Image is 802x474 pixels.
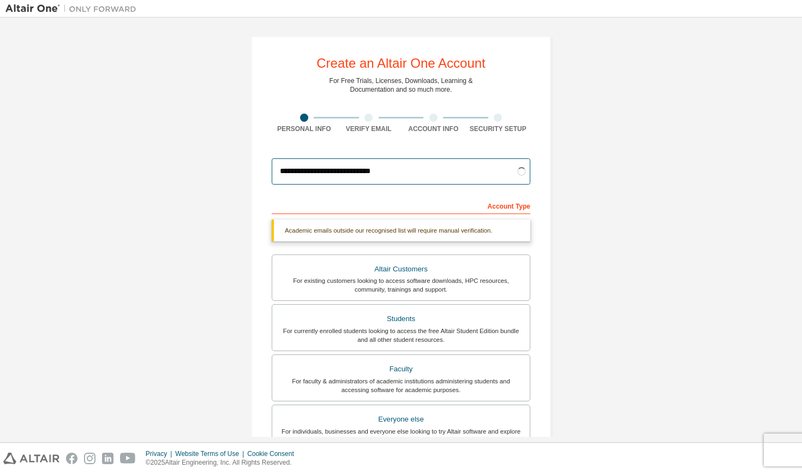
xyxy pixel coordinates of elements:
div: Faculty [279,362,523,377]
div: For currently enrolled students looking to access the free Altair Student Edition bundle and all ... [279,327,523,344]
div: Privacy [146,449,175,458]
div: Altair Customers [279,262,523,277]
div: For faculty & administrators of academic institutions administering students and accessing softwa... [279,377,523,394]
div: Students [279,311,523,327]
div: Account Type [272,197,530,214]
div: Website Terms of Use [175,449,247,458]
img: facebook.svg [66,453,77,464]
img: linkedin.svg [102,453,113,464]
div: For Free Trials, Licenses, Downloads, Learning & Documentation and so much more. [330,76,473,94]
div: Security Setup [466,125,531,133]
img: Altair One [5,3,142,14]
div: For individuals, businesses and everyone else looking to try Altair software and explore our prod... [279,427,523,445]
div: Verify Email [337,125,402,133]
p: © 2025 Altair Engineering, Inc. All Rights Reserved. [146,458,301,467]
div: Create an Altair One Account [316,57,486,70]
div: For existing customers looking to access software downloads, HPC resources, community, trainings ... [279,276,523,294]
div: Academic emails outside our recognised list will require manual verification. [272,220,530,241]
div: Cookie Consent [247,449,300,458]
img: instagram.svg [84,453,95,464]
img: altair_logo.svg [3,453,59,464]
div: Account Info [401,125,466,133]
div: Personal Info [272,125,337,133]
img: youtube.svg [120,453,136,464]
div: Everyone else [279,412,523,427]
